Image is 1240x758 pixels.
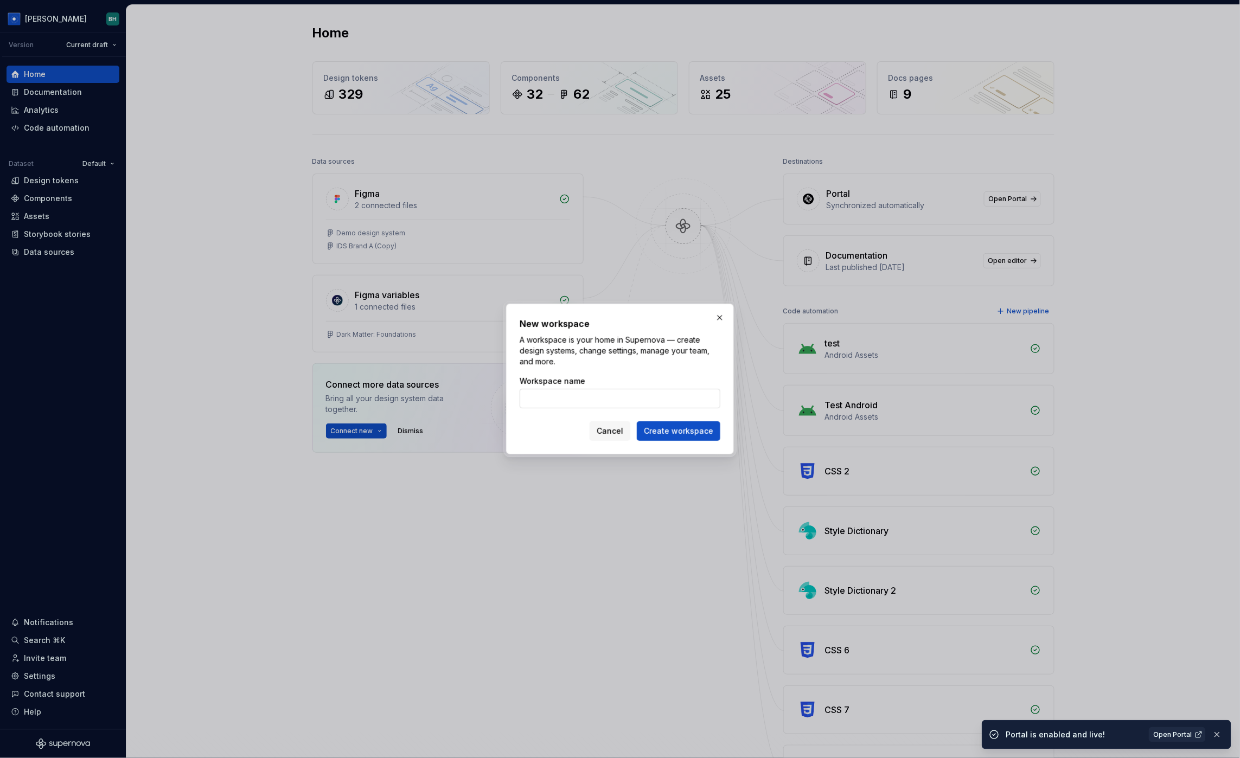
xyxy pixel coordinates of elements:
button: Create workspace [637,421,720,441]
label: Workspace name [520,376,585,387]
span: Open Portal [1154,730,1192,739]
a: Open Portal [1149,727,1206,742]
p: A workspace is your home in Supernova — create design systems, change settings, manage your team,... [520,335,720,367]
h2: New workspace [520,317,720,330]
span: Cancel [597,426,623,436]
button: Cancel [590,421,630,441]
div: Portal is enabled and live! [1006,729,1142,740]
span: Create workspace [644,426,713,436]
